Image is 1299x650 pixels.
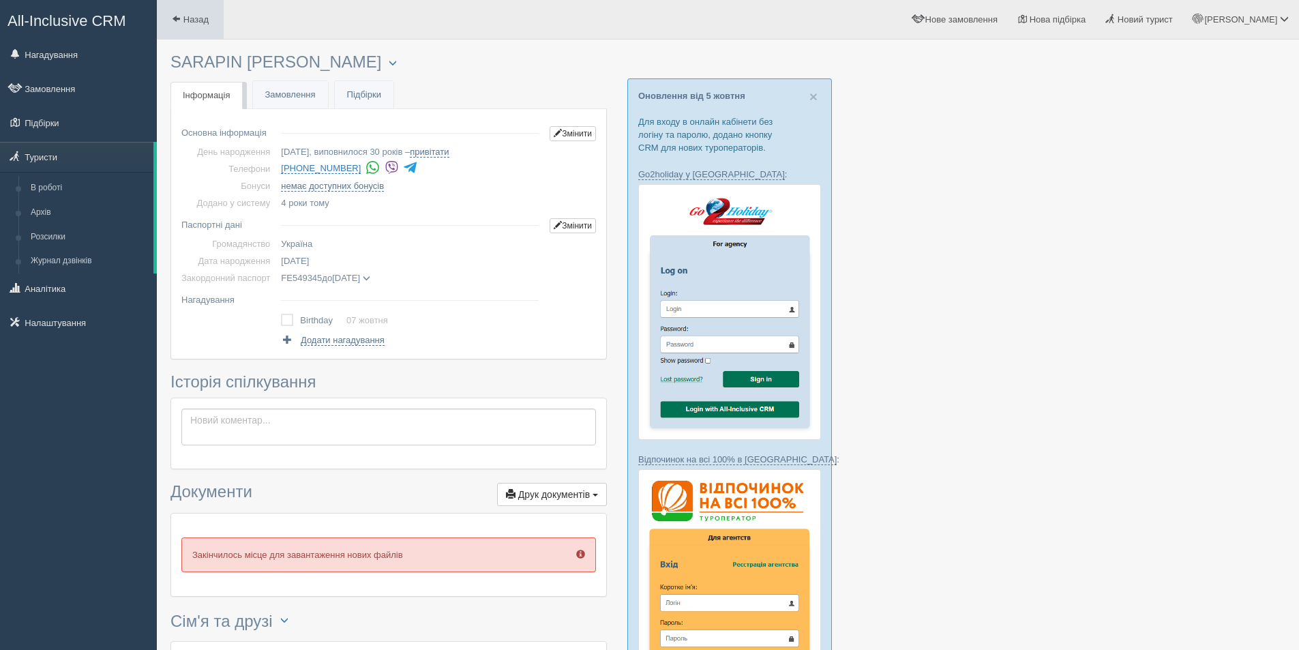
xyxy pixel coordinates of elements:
[1030,14,1086,25] span: Нова підбірка
[181,286,275,308] td: Нагадування
[170,82,243,110] a: Інформація
[281,334,384,346] a: Додати нагадування
[638,169,785,180] a: Go2holiday у [GEOGRAPHIC_DATA]
[638,453,821,466] p: :
[181,269,275,286] td: Закордонний паспорт
[497,483,607,506] button: Друк документів
[281,163,361,174] a: [PHONE_NUMBER]
[410,147,449,158] a: привітати
[300,311,346,330] td: Birthday
[183,90,230,100] span: Інформація
[181,194,275,211] td: Додано у систему
[550,126,596,141] a: Змінити
[275,143,544,160] td: [DATE], виповнилося 30 років –
[385,160,399,175] img: viber-colored.svg
[281,273,370,283] span: до
[809,89,818,104] span: ×
[25,176,153,201] a: В роботі
[335,81,393,109] a: Підбірки
[1204,14,1277,25] span: [PERSON_NAME]
[170,610,607,634] h3: Сім'я та друзі
[301,335,385,346] span: Додати нагадування
[1118,14,1173,25] span: Новий турист
[181,160,275,177] td: Телефони
[181,177,275,194] td: Бонуси
[181,537,596,572] p: Закінчилось місце для завантаження нових файлів
[181,119,275,143] td: Основна інформація
[1,1,156,38] a: All-Inclusive CRM
[281,181,384,192] a: немає доступних бонусів
[346,315,388,325] a: 07 жовтня
[275,235,544,252] td: Україна
[809,89,818,104] button: Close
[170,373,607,391] h3: Історія спілкування
[281,256,309,266] span: [DATE]
[181,211,275,235] td: Паспортні дані
[181,252,275,269] td: Дата народження
[638,184,821,440] img: go2holiday-login-via-crm-for-travel-agents.png
[25,249,153,274] a: Журнал дзвінків
[281,198,329,208] span: 4 роки тому
[638,168,821,181] p: :
[925,14,998,25] span: Нове замовлення
[638,115,821,154] p: Для входу в онлайн кабінети без логіну та паролю, додано кнопку CRM для нових туроператорів.
[365,160,380,175] img: whatsapp-colored.svg
[170,53,607,72] h3: SARAPIN [PERSON_NAME]
[403,160,417,175] img: telegram-colored-4375108.svg
[8,12,126,29] span: All-Inclusive CRM
[518,489,590,500] span: Друк документів
[183,14,209,25] span: Назад
[181,235,275,252] td: Громадянство
[550,218,596,233] a: Змінити
[25,201,153,225] a: Архів
[638,454,837,465] a: Відпочинок на всі 100% в [GEOGRAPHIC_DATA]
[332,273,360,283] span: [DATE]
[25,225,153,250] a: Розсилки
[170,483,607,506] h3: Документи
[181,143,275,160] td: День народження
[253,81,328,109] a: Замовлення
[281,273,322,283] span: FE549345
[638,91,745,101] a: Оновлення від 5 жовтня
